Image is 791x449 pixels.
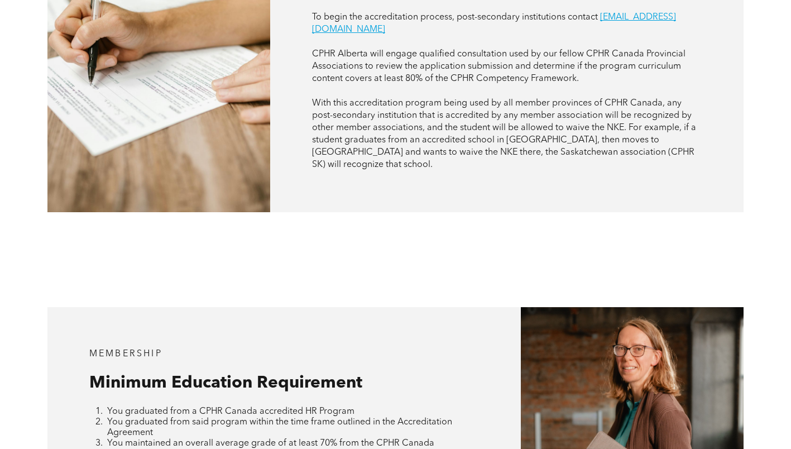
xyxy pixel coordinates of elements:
[312,13,598,22] span: To begin the accreditation process, post-secondary institutions contact
[107,407,354,416] span: You graduated from a CPHR Canada accredited HR Program
[312,99,696,169] span: With this accreditation program being used by all member provinces of CPHR Canada, any post-secon...
[312,13,676,34] a: [EMAIL_ADDRESS][DOMAIN_NAME]
[89,375,362,391] span: Minimum Education Requirement
[107,418,452,437] span: You graduated from said program within the time frame outlined in the Accreditation Agreement
[312,50,685,83] span: CPHR Alberta will engage qualified consultation used by our fellow CPHR Canada Provincial Associa...
[89,350,162,359] span: MEMBERSHIP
